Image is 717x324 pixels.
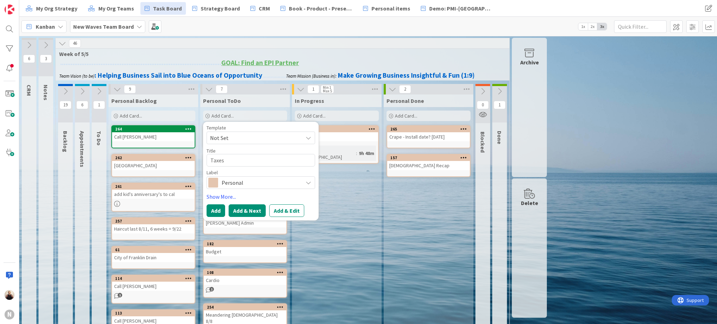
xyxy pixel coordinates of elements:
div: 264Call [PERSON_NAME] [112,126,195,141]
span: My Org Teams [98,4,134,13]
div: 257 [115,219,195,224]
div: 108 [204,269,286,276]
a: 114Call [PERSON_NAME] [111,275,195,304]
a: 260[PERSON_NAME] Admin [203,211,287,234]
span: Add Card... [120,113,142,119]
span: 9 [124,85,136,93]
a: 264Call [PERSON_NAME] [111,125,195,148]
span: CRM [26,85,33,96]
span: Task Board [153,4,182,13]
div: [DEMOGRAPHIC_DATA] Recap [387,161,470,170]
a: Personal items [359,2,415,15]
a: 181StocksTime in [GEOGRAPHIC_DATA]:9h 48m [295,125,379,164]
div: 264 [112,126,195,132]
span: 1 [118,293,122,297]
textarea: Taxes [207,154,315,167]
span: Personal items [371,4,410,13]
div: 157 [390,155,470,160]
a: 262[GEOGRAPHIC_DATA] [111,154,195,177]
span: 1 [307,85,319,93]
div: N [5,310,14,319]
span: 2 [399,85,411,93]
div: Min 1 [323,86,331,89]
div: 182 [204,241,286,247]
span: Personal [222,178,299,188]
div: 260[PERSON_NAME] Admin [204,212,286,227]
div: Crape - Install date? [DATE] [387,132,470,141]
div: Time in [GEOGRAPHIC_DATA] [298,146,356,161]
div: 257 [112,218,195,224]
em: Team Mission (Business in): [286,73,336,79]
a: Book - Product - Presentation [276,2,357,15]
span: Strategy Board [201,4,240,13]
a: Strategy Board [188,2,244,15]
div: [GEOGRAPHIC_DATA] [112,161,195,170]
div: City of Franklin Drain [112,253,195,262]
a: My Org Strategy [21,2,82,15]
div: Max 5 [323,89,332,93]
a: 61City of Franklin Drain [111,246,195,269]
label: Title [207,148,216,154]
div: 261 [112,183,195,190]
span: Personal Done [387,97,424,104]
span: 1 [209,287,214,291]
span: : [356,149,357,157]
div: Cardio [204,276,286,285]
div: 61 [115,247,195,252]
span: 1x [578,23,588,30]
div: 257Haircut last 8/11, 6 weeks = 9/22 [112,218,195,233]
a: Demo: PMI-[GEOGRAPHIC_DATA] [417,2,497,15]
a: 108Cardio [203,269,287,298]
span: Label [207,170,218,175]
span: Kanban [36,22,55,31]
div: [PERSON_NAME] Admin [204,218,286,227]
div: 61City of Franklin Drain [112,247,195,262]
span: 3 [40,55,52,63]
span: Personal ToDo [203,97,241,104]
span: Add Card... [303,113,326,119]
input: Quick Filter... [614,20,667,33]
div: 182 [207,241,286,246]
div: Archive [520,58,539,66]
strong: ............................................................................................ [60,58,221,67]
u: GOAL: Find an EPI Partner [221,58,299,67]
div: 181Stocks [295,126,378,141]
span: 7 [216,85,228,93]
a: 182Budget [203,240,287,263]
div: Stocks [295,132,378,141]
a: CRM [246,2,274,15]
span: 6 [23,55,35,63]
span: Week of 5/5 [59,50,501,57]
strong: Make Growing Business Insightful & Fun (1:9) [338,71,475,79]
div: 114 [115,276,195,281]
span: Demo: PMI-[GEOGRAPHIC_DATA] [429,4,493,13]
span: 19 [60,101,71,109]
span: ................. [262,71,286,79]
div: 182Budget [204,241,286,256]
div: 254 [204,304,286,310]
span: Notes [42,85,49,100]
div: 113 [112,310,195,316]
div: 114 [112,275,195,282]
div: 157[DEMOGRAPHIC_DATA] Recap [387,155,470,170]
div: 265 [387,126,470,132]
div: 264 [115,127,195,132]
div: 262 [112,155,195,161]
div: 61 [112,247,195,253]
div: Call [PERSON_NAME] [112,132,195,141]
span: Backlog [62,131,69,152]
span: To Do [96,131,103,146]
div: 262[GEOGRAPHIC_DATA] [112,155,195,170]
div: 265 [390,127,470,132]
img: Visit kanbanzone.com [5,5,14,14]
div: 261add kid's anniversary's to cal [112,183,195,199]
span: 6 [76,101,88,109]
span: Add Card... [395,113,417,119]
div: 181 [295,126,378,132]
a: Task Board [140,2,186,15]
div: add kid's anniversary's to cal [112,190,195,199]
div: 108Cardio [204,269,286,285]
a: My Org Teams [84,2,138,15]
span: Done [496,131,503,144]
span: 2x [588,23,597,30]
